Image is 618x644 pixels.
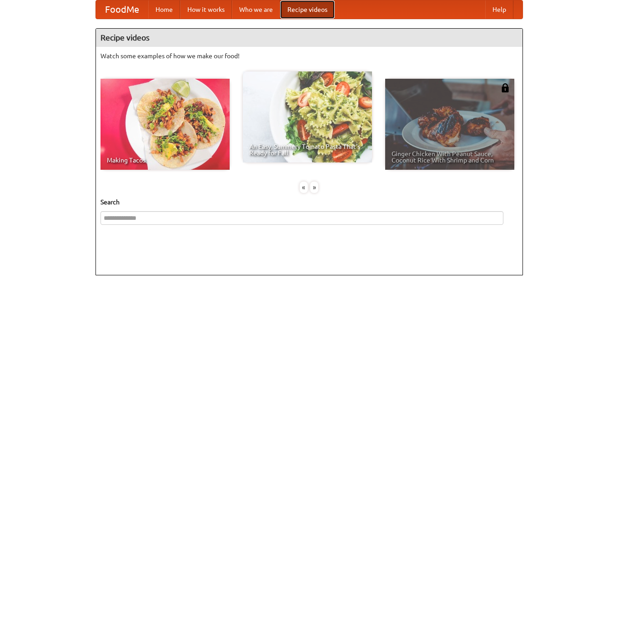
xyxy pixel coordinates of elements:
img: 483408.png [501,83,510,92]
a: FoodMe [96,0,148,19]
a: Who we are [232,0,280,19]
a: Recipe videos [280,0,335,19]
span: An Easy, Summery Tomato Pasta That's Ready for Fall [249,143,366,156]
h5: Search [100,198,518,207]
a: Help [485,0,513,19]
span: Making Tacos [107,157,223,163]
h4: Recipe videos [96,29,523,47]
a: How it works [180,0,232,19]
a: Making Tacos [100,79,230,170]
a: An Easy, Summery Tomato Pasta That's Ready for Fall [243,71,372,162]
div: » [310,182,318,193]
div: « [300,182,308,193]
a: Home [148,0,180,19]
p: Watch some examples of how we make our food! [100,51,518,61]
